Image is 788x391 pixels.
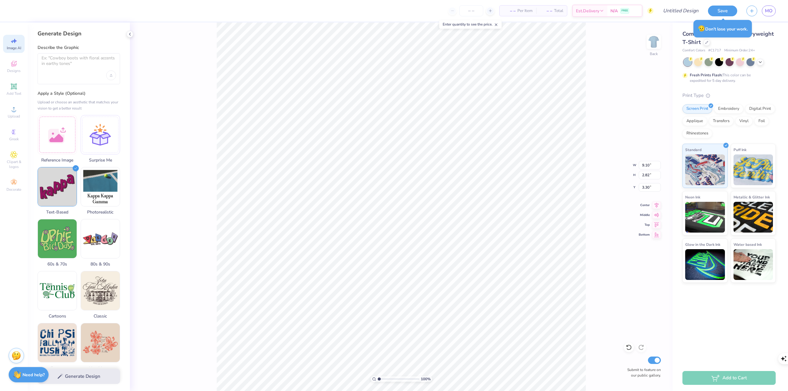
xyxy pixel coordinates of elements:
[724,48,755,53] span: Minimum Order: 24 +
[650,51,658,57] div: Back
[682,92,776,99] div: Print Type
[745,104,775,114] div: Digital Print
[734,146,746,153] span: Puff Ink
[7,68,21,73] span: Designs
[38,30,120,37] div: Generate Design
[682,129,712,138] div: Rhinestones
[3,159,25,169] span: Clipart & logos
[38,209,77,215] span: Text-Based
[734,249,773,280] img: Water based Ink
[694,20,752,38] div: Don’t lose your work.
[7,46,21,50] span: Image AI
[81,209,120,215] span: Photorealistic
[459,5,483,16] input: – –
[698,25,705,33] span: 😥
[38,323,77,362] img: Grunge
[81,313,120,319] span: Classic
[685,194,700,200] span: Neon Ink
[639,213,650,217] span: Middle
[734,202,773,233] img: Metallic & Glitter Ink
[690,72,766,83] div: This color can be expedited for 5 day delivery.
[762,6,776,16] a: MO
[639,233,650,237] span: Bottom
[38,219,77,258] img: 60s & 70s
[708,48,721,53] span: # C1717
[682,48,705,53] span: Comfort Colors
[624,367,661,378] label: Submit to feature on our public gallery.
[734,194,770,200] span: Metallic & Glitter Ink
[503,8,516,14] span: – –
[38,90,120,97] label: Apply a Style (Optional)
[38,313,77,319] span: Cartoons
[765,7,773,14] span: MO
[81,323,120,362] img: Handdrawn
[754,117,769,126] div: Foil
[685,146,702,153] span: Standard
[658,5,703,17] input: Untitled Design
[576,8,599,14] span: Est. Delivery
[682,30,774,46] span: Comfort Colors Adult Heavyweight T-Shirt
[81,167,120,206] img: Photorealistic
[714,104,743,114] div: Embroidery
[38,261,77,267] span: 60s & 70s
[709,117,734,126] div: Transfers
[682,104,712,114] div: Screen Print
[9,137,19,142] span: Greek
[610,8,618,14] span: N/A
[439,20,502,29] div: Enter quantity to see the price.
[517,8,533,14] span: Per Item
[648,36,660,48] img: Back
[38,45,120,51] label: Describe the Graphic
[38,271,77,310] img: Cartoons
[6,187,21,192] span: Decorate
[38,167,77,206] img: Text-Based
[685,241,720,248] span: Glow in the Dark Ink
[708,6,737,16] button: Save
[685,154,725,185] img: Standard
[540,8,552,14] span: – –
[6,91,21,96] span: Add Text
[554,8,563,14] span: Total
[22,372,45,378] strong: Need help?
[682,117,707,126] div: Applique
[621,9,628,13] span: FREE
[734,154,773,185] img: Puff Ink
[81,261,120,267] span: 80s & 90s
[81,157,120,163] span: Surprise Me
[639,223,650,227] span: Top
[639,203,650,207] span: Center
[8,114,20,119] span: Upload
[81,271,120,310] img: Classic
[690,73,722,78] strong: Fresh Prints Flash:
[38,99,120,111] div: Upload or choose an aesthetic that matches your vision to get a better result
[685,249,725,280] img: Glow in the Dark Ink
[106,70,116,80] div: Upload image
[735,117,753,126] div: Vinyl
[685,202,725,233] img: Neon Ink
[81,219,120,258] img: 80s & 90s
[734,241,762,248] span: Water based Ink
[421,376,431,382] span: 100 %
[38,157,77,163] span: Reference Image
